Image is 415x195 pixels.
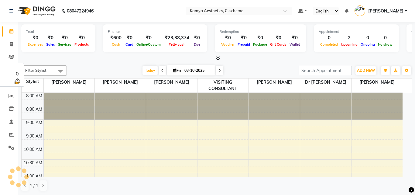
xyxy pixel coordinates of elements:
img: wait_time.png [13,77,21,85]
span: Prepaid [236,42,252,47]
img: Dr Tanvi Ahmed [355,5,365,16]
div: 0 [359,34,376,41]
div: Total [26,29,91,34]
div: 0 [13,70,21,77]
span: [PERSON_NAME] [368,8,403,14]
b: 08047224946 [67,2,94,19]
span: Voucher [220,42,236,47]
span: [PERSON_NAME] [249,78,300,86]
div: Finance [108,29,202,34]
div: 0 [319,34,339,41]
span: Sales [45,42,57,47]
span: No show [376,42,394,47]
span: Today [142,66,158,75]
span: Wallet [288,42,301,47]
div: 10:30 AM [22,160,43,166]
span: Online/Custom [135,42,162,47]
span: Due [192,42,202,47]
span: Cash [110,42,122,47]
div: Appointment [319,29,394,34]
div: ₹600 [108,34,124,41]
img: logo [15,2,57,19]
div: ₹0 [269,34,288,41]
div: 8:30 AM [25,106,43,113]
div: ₹0 [288,34,301,41]
div: ₹0 [220,34,236,41]
div: 9:00 AM [25,120,43,126]
span: Card [124,42,135,47]
div: ₹0 [252,34,269,41]
span: Upcoming [339,42,359,47]
span: [PERSON_NAME] [146,78,197,86]
button: ADD NEW [355,66,376,75]
span: Services [57,42,73,47]
div: Redemption [220,29,301,34]
div: ₹0 [57,34,73,41]
div: ₹0 [124,34,135,41]
div: 0 [376,34,394,41]
div: 2 [339,34,359,41]
input: 2025-10-03 [183,66,213,75]
input: Search Appointment [299,66,352,75]
span: Completed [319,42,339,47]
div: ₹0 [236,34,252,41]
span: VISITING CONSULTANT [197,78,249,92]
div: ₹23,38,374 [162,34,192,41]
div: ₹0 [45,34,57,41]
span: Dr [PERSON_NAME] [300,78,351,86]
span: [PERSON_NAME] [44,78,95,86]
span: [PERSON_NAME] [352,78,403,86]
span: 1 / 1 [30,183,38,189]
div: Stylist [22,78,43,85]
div: ₹0 [135,34,162,41]
div: 9:30 AM [25,133,43,139]
span: Fri [172,68,183,73]
div: ₹0 [26,34,45,41]
span: Package [252,42,269,47]
span: Filter Stylist [25,68,46,73]
span: Ongoing [359,42,376,47]
div: ₹0 [73,34,91,41]
div: 10:00 AM [22,146,43,153]
span: [PERSON_NAME] [95,78,146,86]
div: 11:00 AM [22,173,43,179]
div: 8:00 AM [25,93,43,99]
span: Expenses [26,42,45,47]
span: Gift Cards [269,42,288,47]
span: Petty cash [167,42,187,47]
span: ADD NEW [357,68,375,73]
span: Products [73,42,91,47]
div: ₹0 [192,34,202,41]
